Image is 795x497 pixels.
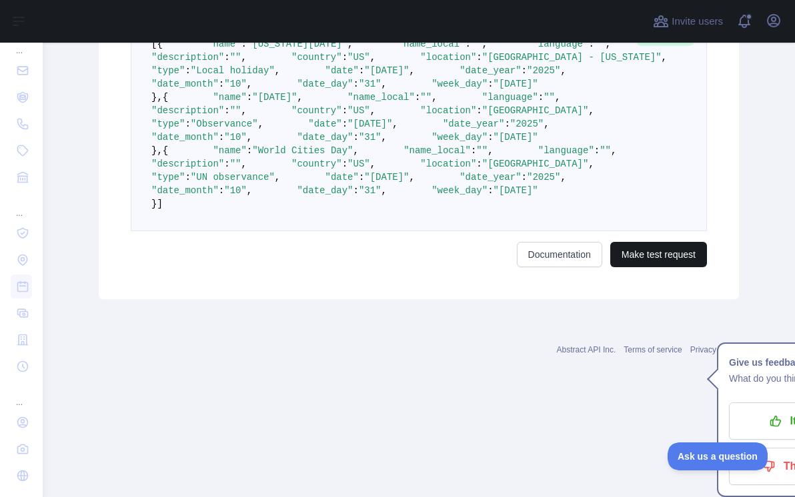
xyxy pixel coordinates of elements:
[219,79,224,89] span: :
[420,52,476,63] span: "location"
[353,185,358,196] span: :
[624,345,682,354] a: Terms of service
[359,132,381,143] span: "31"
[224,52,229,63] span: :
[668,442,768,470] iframe: Toggle Customer Support
[471,39,482,49] span: ""
[241,39,246,49] span: :
[297,92,302,103] span: ,
[247,145,252,156] span: :
[555,92,560,103] span: ,
[151,105,224,116] span: "description"
[347,92,415,103] span: "name_local"
[247,39,347,49] span: "[US_STATE][DATE]"
[230,105,241,116] span: ""
[342,119,347,129] span: :
[364,65,409,76] span: "[DATE]"
[488,132,493,143] span: :
[398,39,466,49] span: "name_local"
[325,65,358,76] span: "date"
[650,11,726,32] button: Invite users
[359,79,381,89] span: "31"
[252,145,353,156] span: "World Cities Day"
[230,159,241,169] span: ""
[241,105,246,116] span: ,
[594,39,606,49] span: ""
[224,185,247,196] span: "10"
[325,172,358,183] span: "date"
[308,119,341,129] span: "date"
[258,119,263,129] span: ,
[11,192,32,219] div: ...
[560,172,566,183] span: ,
[347,52,370,63] span: "US"
[224,79,247,89] span: "10"
[347,39,353,49] span: ,
[151,39,157,49] span: [
[466,39,471,49] span: :
[532,39,588,49] span: "language"
[494,132,538,143] span: "[DATE]"
[291,105,342,116] span: "country"
[247,79,252,89] span: ,
[404,145,471,156] span: "name_local"
[415,92,420,103] span: :
[482,92,538,103] span: "language"
[347,119,392,129] span: "[DATE]"
[557,345,616,354] a: Abstract API Inc.
[347,105,370,116] span: "US"
[420,159,476,169] span: "location"
[151,185,219,196] span: "date_month"
[482,39,488,49] span: ,
[297,79,353,89] span: "date_day"
[213,145,246,156] span: "name"
[219,185,224,196] span: :
[392,119,397,129] span: ,
[588,159,594,169] span: ,
[151,145,163,156] span: },
[342,52,347,63] span: :
[185,172,190,183] span: :
[527,65,560,76] span: "2025"
[191,172,275,183] span: "UN observance"
[151,132,219,143] span: "date_month"
[544,92,555,103] span: ""
[151,172,185,183] span: "type"
[213,92,246,103] span: "name"
[471,145,476,156] span: :
[662,52,667,63] span: ,
[230,52,241,63] span: ""
[420,92,432,103] span: ""
[544,119,549,129] span: ,
[488,145,493,156] span: ,
[247,185,252,196] span: ,
[370,159,375,169] span: ,
[381,185,387,196] span: ,
[163,145,168,156] span: {
[224,105,229,116] span: :
[185,65,190,76] span: :
[359,172,364,183] span: :
[488,185,493,196] span: :
[151,79,219,89] span: "date_month"
[353,132,358,143] span: :
[11,381,32,408] div: ...
[600,145,611,156] span: ""
[460,65,521,76] span: "date_year"
[185,119,190,129] span: :
[611,145,616,156] span: ,
[527,172,560,183] span: "2025"
[494,185,538,196] span: "[DATE]"
[476,52,482,63] span: :
[381,132,387,143] span: ,
[538,92,544,103] span: :
[432,132,488,143] span: "week_day"
[275,172,280,183] span: ,
[476,105,482,116] span: :
[207,39,241,49] span: "name"
[364,172,409,183] span: "[DATE]"
[151,119,185,129] span: "type"
[460,172,521,183] span: "date_year"
[494,79,538,89] span: "[DATE]"
[359,65,364,76] span: :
